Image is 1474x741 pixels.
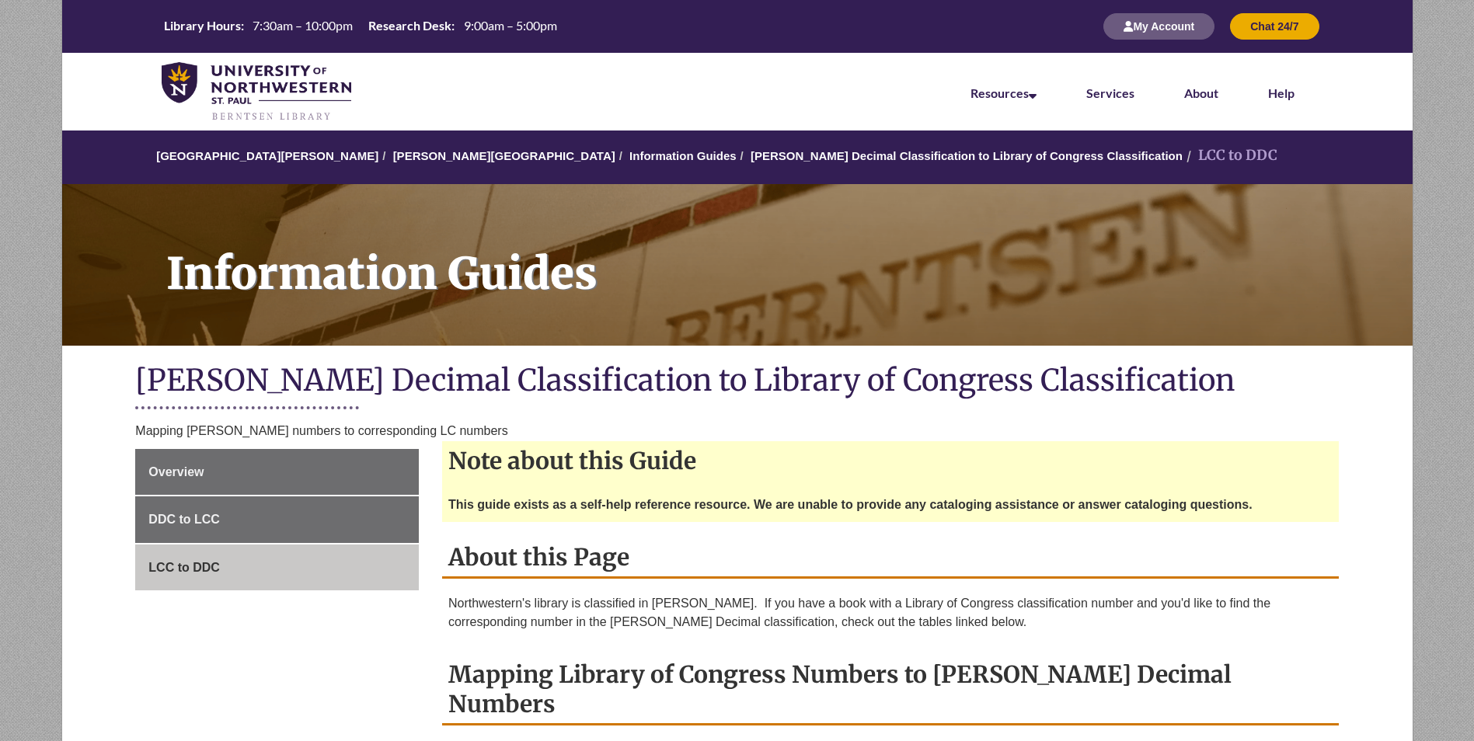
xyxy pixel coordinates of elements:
[156,149,378,162] a: [GEOGRAPHIC_DATA][PERSON_NAME]
[148,561,220,574] span: LCC to DDC
[970,85,1037,100] a: Resources
[1230,19,1319,33] a: Chat 24/7
[135,424,507,437] span: Mapping [PERSON_NAME] numbers to corresponding LC numbers
[448,594,1333,631] p: Northwestern's library is classified in [PERSON_NAME]. If you have a book with a Library of Congr...
[1103,13,1214,40] button: My Account
[442,441,1339,480] h2: Note about this Guide
[1230,13,1319,40] button: Chat 24/7
[1268,85,1295,100] a: Help
[1184,85,1218,100] a: About
[1086,85,1134,100] a: Services
[135,449,419,591] div: Guide Page Menu
[148,513,220,526] span: DDC to LCC
[362,17,457,34] th: Research Desk:
[629,149,737,162] a: Information Guides
[442,655,1339,725] h2: Mapping Library of Congress Numbers to [PERSON_NAME] Decimal Numbers
[148,465,204,478] span: Overview
[448,498,1253,511] strong: This guide exists as a self-help reference resource. We are unable to provide any cataloging assi...
[253,18,353,33] span: 7:30am – 10:00pm
[442,537,1339,579] h2: About this Page
[464,18,557,33] span: 9:00am – 5:00pm
[1183,144,1277,167] li: LCC to DDC
[62,184,1413,346] a: Information Guides
[393,149,615,162] a: [PERSON_NAME][GEOGRAPHIC_DATA]
[158,17,563,36] a: Hours Today
[149,184,1413,325] h1: Information Guides
[135,361,1338,402] h1: [PERSON_NAME] Decimal Classification to Library of Congress Classification
[135,544,419,591] a: LCC to DDC
[158,17,563,34] table: Hours Today
[1103,19,1214,33] a: My Account
[135,449,419,496] a: Overview
[135,496,419,543] a: DDC to LCC
[158,17,246,34] th: Library Hours:
[751,149,1183,162] a: [PERSON_NAME] Decimal Classification to Library of Congress Classification
[162,62,352,123] img: UNWSP Library Logo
